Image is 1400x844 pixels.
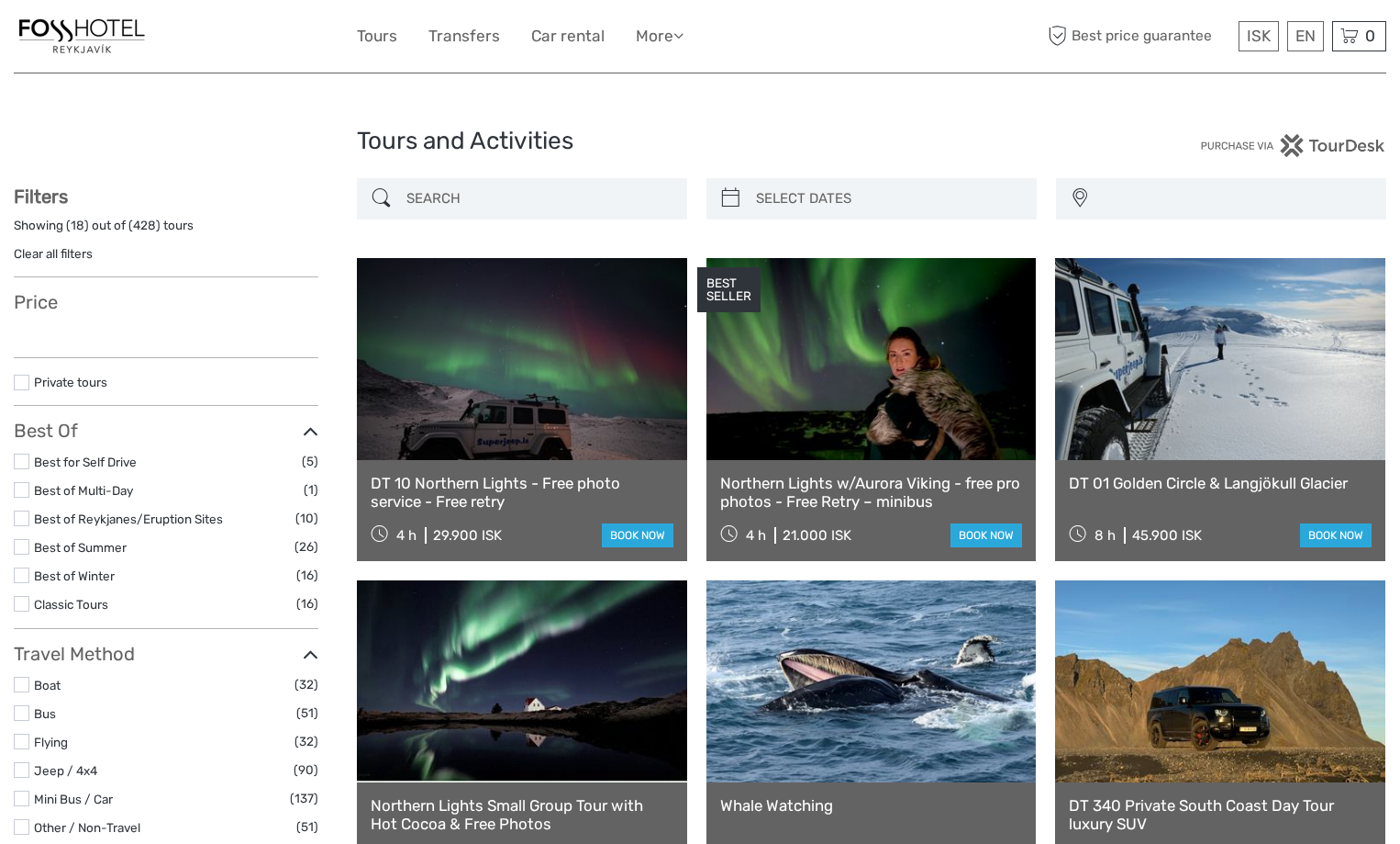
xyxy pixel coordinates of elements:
[396,527,417,544] span: 4 h
[34,512,223,526] a: Best of Reykjanes/Eruption Sites
[296,703,318,724] span: (51)
[1247,27,1271,45] span: ISK
[34,763,97,778] a: Jeep / 4x4
[71,217,84,234] label: 18
[720,474,1023,512] a: Northern Lights w/Aurora Viking - free pro photos - Free Retry – minibus
[34,483,133,498] a: Best of Multi-Day
[290,788,318,809] span: (137)
[1043,21,1234,51] span: Best price guarantee
[1300,523,1372,547] a: book now
[531,23,605,50] a: Car rental
[746,527,766,544] span: 4 h
[34,706,56,721] a: Bus
[14,420,318,442] h3: Best Of
[357,23,397,50] a: Tours
[34,792,113,806] a: Mini Bus / Car
[296,816,318,838] span: (51)
[428,23,500,50] a: Transfers
[14,217,318,245] div: Showing ( ) out of ( ) tours
[720,796,1023,815] a: Whale Watching
[371,474,673,512] a: DT 10 Northern Lights - Free photo service - Free retry
[302,451,318,472] span: (5)
[1069,796,1372,834] a: DT 340 Private South Coast Day Tour luxury SUV
[1132,527,1202,544] div: 45.900 ISK
[34,540,127,555] a: Best of Summer
[1094,527,1116,544] span: 8 h
[34,375,107,389] a: Private tours
[1200,134,1386,157] img: PurchaseViaTourDesk.png
[304,479,318,501] span: (1)
[294,536,318,557] span: (26)
[14,643,318,665] h3: Travel Method
[34,568,115,583] a: Best of Winter
[1287,21,1324,51] div: EN
[34,820,140,835] a: Other / Non-Travel
[294,674,318,695] span: (32)
[14,246,93,261] a: Clear all filters
[296,565,318,586] span: (16)
[34,735,68,749] a: Flying
[357,127,1043,156] h1: Tours and Activities
[749,183,1028,215] input: SELECT DATES
[294,760,318,781] span: (90)
[602,523,673,547] a: book now
[14,186,68,208] strong: Filters
[294,731,318,752] span: (32)
[34,597,108,612] a: Classic Tours
[783,527,851,544] div: 21.000 ISK
[34,455,137,469] a: Best for Self Drive
[14,291,318,313] h3: Price
[34,678,61,692] a: Boat
[433,527,502,544] div: 29.900 ISK
[296,593,318,614] span: (16)
[14,14,150,59] img: 1357-20722262-a0dc-4fd2-8fc5-b62df901d176_logo_small.jpg
[399,183,678,215] input: SEARCH
[371,796,673,834] a: Northern Lights Small Group Tour with Hot Cocoa & Free Photos
[1362,27,1378,45] span: 0
[295,508,318,529] span: (10)
[950,523,1022,547] a: book now
[133,217,156,234] label: 428
[636,23,683,50] a: More
[697,267,761,313] div: BEST SELLER
[1069,474,1372,492] a: DT 01 Golden Circle & Langjökull Glacier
